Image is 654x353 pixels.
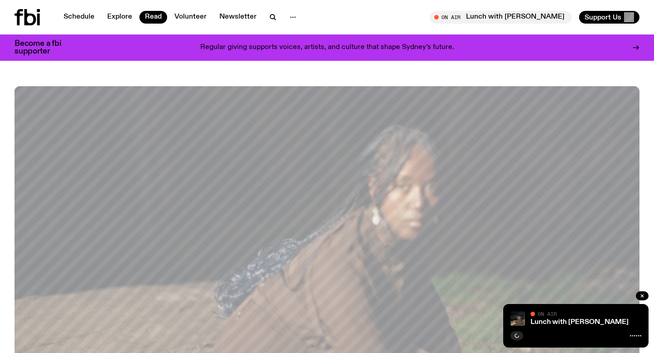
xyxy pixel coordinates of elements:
[169,11,212,24] a: Volunteer
[102,11,138,24] a: Explore
[200,44,454,52] p: Regular giving supports voices, artists, and culture that shape Sydney’s future.
[139,11,167,24] a: Read
[58,11,100,24] a: Schedule
[15,40,73,55] h3: Become a fbi supporter
[430,11,572,24] button: On AirLunch with [PERSON_NAME]
[585,13,621,21] span: Support Us
[538,311,557,317] span: On Air
[214,11,262,24] a: Newsletter
[510,311,525,326] img: Izzy Page stands above looking down at Opera Bar. She poses in front of the Harbour Bridge in the...
[530,319,629,326] a: Lunch with [PERSON_NAME]
[579,11,639,24] button: Support Us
